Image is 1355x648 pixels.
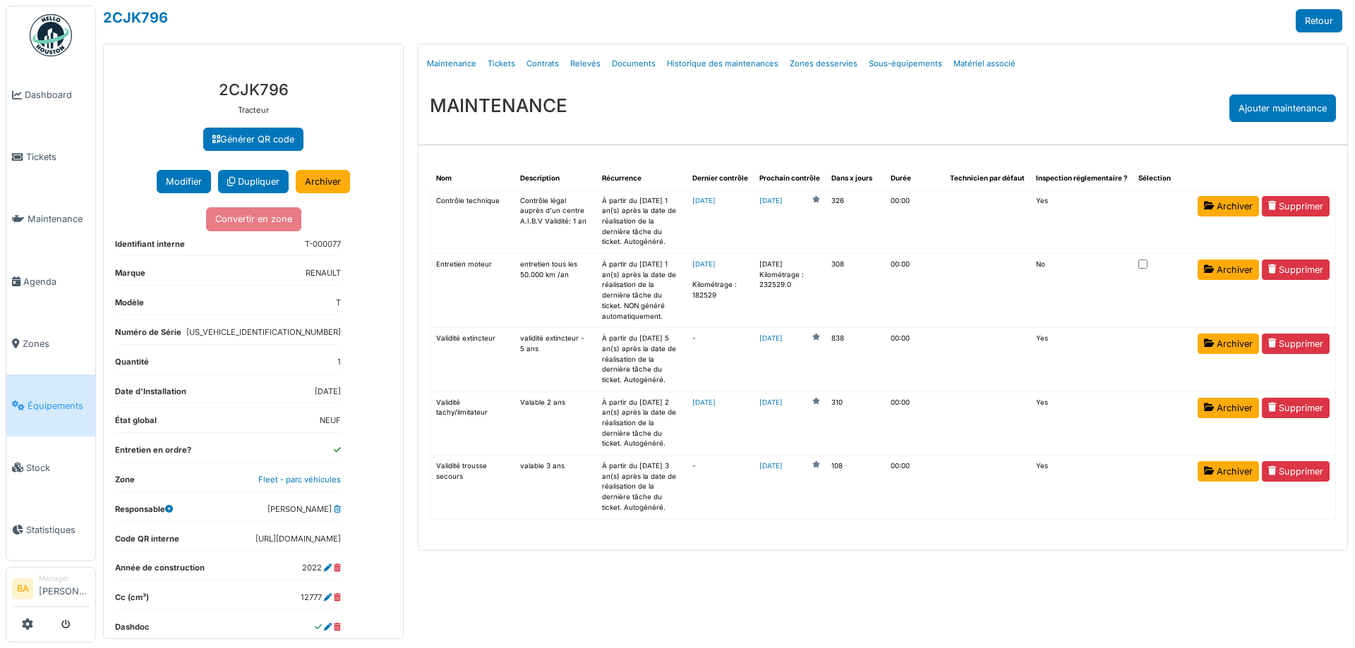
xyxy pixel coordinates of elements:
[6,499,95,561] a: Statistiques
[26,523,90,537] span: Statistiques
[430,456,515,519] td: Validité trousse secours
[826,168,885,190] th: Dans x jours
[28,399,90,412] span: Équipements
[115,562,205,580] dt: Année de construction
[754,168,826,190] th: Prochain contrôle
[430,391,515,455] td: Validité tachy/limitateur
[885,254,944,328] td: 00:00
[826,190,885,253] td: 326
[203,128,303,151] a: Générer QR code
[759,196,783,207] a: [DATE]
[1030,168,1133,190] th: Inspection réglementaire ?
[514,391,596,455] td: Valable 2 ans
[115,386,186,403] dt: Date d'Installation
[157,170,211,193] button: Modifier
[30,14,72,56] img: Badge_color-CXgf-gQk.svg
[430,168,515,190] th: Nom
[565,47,606,80] a: Relevés
[692,197,716,204] a: [DATE]
[514,328,596,391] td: validité extincteur - 5 ans
[606,47,661,80] a: Documents
[115,474,135,491] dt: Zone
[1198,334,1259,354] a: Archiver
[482,47,521,80] a: Tickets
[302,562,341,574] dd: 2022
[1262,334,1330,354] a: Supprimer
[885,391,944,455] td: 00:00
[115,415,157,432] dt: État global
[6,250,95,312] a: Agenda
[1133,168,1192,190] th: Sélection
[115,238,185,256] dt: Identifiant interne
[115,621,150,639] dt: Dashdoc
[826,391,885,455] td: 310
[1262,461,1330,482] a: Supprimer
[687,328,754,391] td: -
[1036,334,1048,342] span: translation missing: fr.shared.yes
[430,254,515,328] td: Entretien moteur
[296,170,350,193] a: Archiver
[687,168,754,190] th: Dernier contrôle
[948,47,1021,80] a: Matériel associé
[885,456,944,519] td: 00:00
[1036,260,1045,268] span: translation missing: fr.shared.no
[6,312,95,374] a: Zones
[759,334,783,344] a: [DATE]
[596,456,687,519] td: À partir du [DATE] 3 an(s) après la date de réalisation de la dernière tâche du ticket. Autogénéré.
[306,267,341,279] dd: RENAULT
[25,88,90,102] span: Dashboard
[103,9,168,26] a: 2CJK796
[1229,94,1336,122] div: Ajouter maintenance
[421,47,482,80] a: Maintenance
[6,188,95,250] a: Maintenance
[826,456,885,519] td: 108
[1198,398,1259,418] a: Archiver
[826,328,885,391] td: 838
[759,461,783,472] a: [DATE]
[315,386,341,398] dd: [DATE]
[115,326,181,344] dt: Numéro de Série
[1036,197,1048,204] span: translation missing: fr.shared.yes
[692,260,716,268] a: [DATE]
[12,578,33,599] li: BA
[115,592,149,609] dt: Cc (cm³)
[115,297,144,314] dt: Modèle
[186,326,341,338] dd: [US_VEHICLE_IDENTIFICATION_NUMBER]
[258,475,341,484] a: Fleet - parc véhicules
[26,150,90,164] span: Tickets
[115,104,392,116] p: Tracteur
[115,80,392,99] h3: 2CJK796
[115,533,179,551] dt: Code QR interne
[115,356,149,374] dt: Quantité
[514,456,596,519] td: valable 3 ans
[885,328,944,391] td: 00:00
[115,267,145,285] dt: Marque
[826,254,885,328] td: 308
[1262,398,1330,418] a: Supprimer
[514,190,596,253] td: Contrôle légal auprès d'un centre A.I.B.V Validité: 1 an
[6,374,95,436] a: Équipements
[28,212,90,226] span: Maintenance
[26,461,90,475] span: Stock
[430,328,515,391] td: Validité extincteur
[1036,398,1048,406] span: translation missing: fr.shared.yes
[687,456,754,519] td: -
[759,398,783,408] a: [DATE]
[115,503,173,521] dt: Responsable
[12,573,90,607] a: BA Manager[PERSON_NAME]
[430,190,515,253] td: Contrôle technique
[430,94,567,116] h3: MAINTENANCE
[521,47,565,80] a: Contrats
[218,170,289,193] a: Dupliquer
[885,190,944,253] td: 00:00
[1198,196,1259,216] a: Archiver
[336,297,341,309] dd: T
[1036,462,1048,470] span: translation missing: fr.shared.yes
[885,168,944,190] th: Durée
[1296,9,1342,32] a: Retour
[514,168,596,190] th: Description
[23,337,90,350] span: Zones
[39,573,90,604] li: [PERSON_NAME]
[255,533,341,545] dd: [URL][DOMAIN_NAME]
[692,398,716,406] a: [DATE]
